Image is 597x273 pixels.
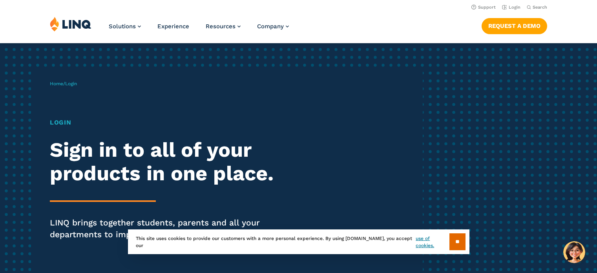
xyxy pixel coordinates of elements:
[50,118,280,127] h1: Login
[206,23,241,30] a: Resources
[109,16,289,42] nav: Primary Navigation
[563,241,585,263] button: Hello, have a question? Let’s chat.
[257,23,289,30] a: Company
[471,5,496,10] a: Support
[50,16,91,31] img: LINQ | K‑12 Software
[502,5,520,10] a: Login
[527,4,547,10] button: Open Search Bar
[482,16,547,34] nav: Button Navigation
[109,23,141,30] a: Solutions
[50,81,77,86] span: /
[65,81,77,86] span: Login
[533,5,547,10] span: Search
[206,23,236,30] span: Resources
[50,138,280,185] h2: Sign in to all of your products in one place.
[157,23,189,30] a: Experience
[50,81,63,86] a: Home
[109,23,136,30] span: Solutions
[50,217,280,240] p: LINQ brings together students, parents and all your departments to improve efficiency and transpa...
[128,229,469,254] div: This site uses cookies to provide our customers with a more personal experience. By using [DOMAIN...
[482,18,547,34] a: Request a Demo
[257,23,284,30] span: Company
[416,235,449,249] a: use of cookies.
